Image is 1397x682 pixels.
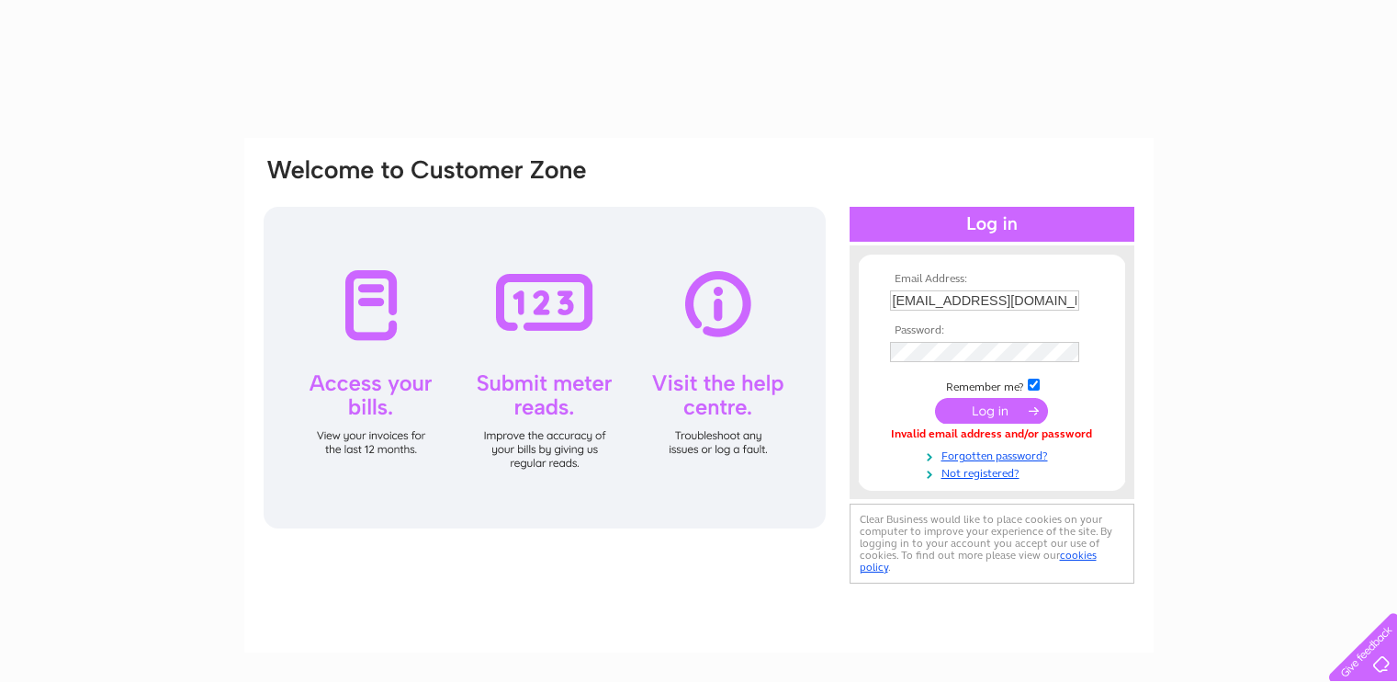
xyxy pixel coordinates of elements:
div: Clear Business would like to place cookies on your computer to improve your experience of the sit... [850,504,1134,584]
th: Email Address: [885,273,1098,286]
a: Not registered? [890,463,1098,481]
div: Invalid email address and/or password [890,428,1094,441]
th: Password: [885,324,1098,337]
a: Forgotten password? [890,446,1098,463]
td: Remember me? [885,376,1098,394]
input: Submit [935,398,1048,424]
a: cookies policy [860,549,1097,574]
